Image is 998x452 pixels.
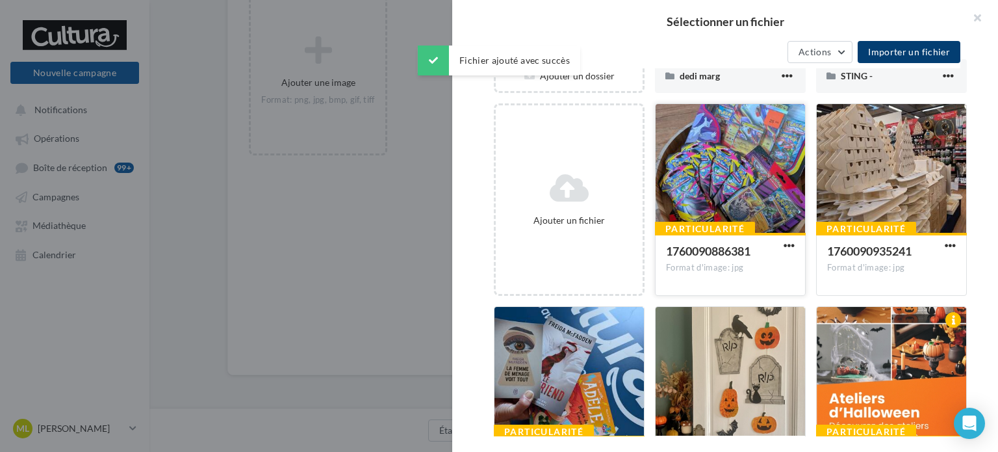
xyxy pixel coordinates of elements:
h2: Sélectionner un fichier [473,16,977,27]
span: STING - [841,70,873,81]
span: 1760090935241 [827,244,912,258]
div: Fichier ajouté avec succès [418,46,580,75]
span: Actions [799,46,831,57]
div: Open Intercom Messenger [954,408,985,439]
button: Importer un fichier [858,41,960,63]
div: Particularité [655,222,755,236]
span: dedi marg [680,70,720,81]
span: 1760090886381 [666,244,750,258]
div: Format d'image: jpg [666,262,795,274]
div: Ajouter un fichier [501,214,637,227]
button: Actions [787,41,852,63]
div: Particularité [816,425,916,439]
div: Particularité [494,425,594,439]
div: Particularité [816,222,916,236]
span: Importer un fichier [868,46,950,57]
div: Format d'image: jpg [827,262,956,274]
